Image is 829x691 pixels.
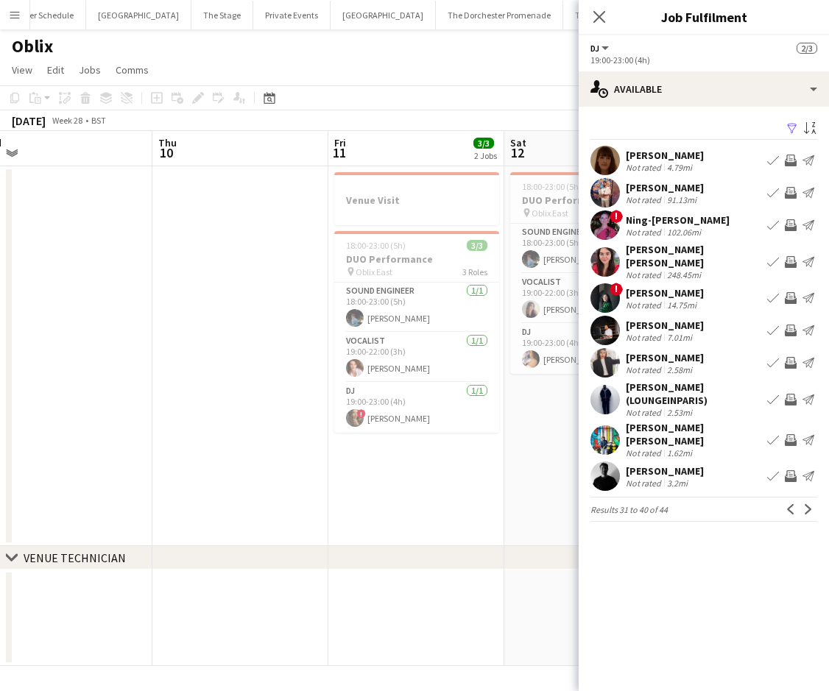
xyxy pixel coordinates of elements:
div: Not rated [626,447,664,458]
h3: DUO Performance [510,194,675,207]
div: [PERSON_NAME] [626,319,704,332]
div: 2.58mi [664,364,695,375]
div: Not rated [626,300,664,311]
a: Jobs [73,60,107,79]
h1: Oblix [12,35,53,57]
div: 19:00-23:00 (4h) [590,54,817,65]
span: 18:00-23:00 (5h) [522,181,582,192]
app-card-role: Vocalist1/119:00-22:00 (3h)[PERSON_NAME] [334,333,499,383]
span: Comms [116,63,149,77]
div: 7.01mi [664,332,695,343]
button: Private Events [253,1,331,29]
div: Not rated [626,227,664,238]
span: 12 [508,144,526,161]
span: 3 Roles [462,266,487,277]
a: Comms [110,60,155,79]
a: Edit [41,60,70,79]
button: The Dorchester - Vesper Bar [563,1,690,29]
div: Not rated [626,478,664,489]
div: VENUE TECHNICIAN [24,550,126,565]
span: Thu [158,136,177,149]
div: Ning-[PERSON_NAME] [626,213,730,227]
app-card-role: DJ1/119:00-23:00 (4h)[PERSON_NAME] [510,324,675,374]
span: Sat [510,136,526,149]
span: Edit [47,63,64,77]
span: 11 [332,144,346,161]
app-card-role: Vocalist1/119:00-22:00 (3h)[PERSON_NAME] [510,274,675,324]
span: 3/3 [467,240,487,251]
app-job-card: 18:00-23:00 (5h)3/3DUO Performance Oblix East3 RolesSound Engineer1/118:00-23:00 (5h)[PERSON_NAME... [334,231,499,433]
span: Results 31 to 40 of 44 [590,504,668,515]
div: Not rated [626,364,664,375]
div: [PERSON_NAME] [626,149,704,162]
div: Not rated [626,269,664,280]
span: View [12,63,32,77]
app-card-role: Sound Engineer1/118:00-23:00 (5h)[PERSON_NAME] [510,224,675,274]
div: 102.06mi [664,227,704,238]
div: [PERSON_NAME] (LOUNGEINPARIS) [626,380,761,407]
span: ! [610,210,623,223]
div: [PERSON_NAME] [626,464,704,478]
div: 248.45mi [664,269,704,280]
span: Oblix East [532,208,568,219]
app-card-role: DJ1/119:00-23:00 (4h)![PERSON_NAME] [334,383,499,433]
span: 3/3 [473,138,494,149]
div: Not rated [626,407,664,418]
div: 14.75mi [664,300,699,311]
button: The Dorchester Promenade [436,1,563,29]
div: 2 Jobs [474,150,497,161]
div: 3.2mi [664,478,691,489]
div: BST [91,115,106,126]
app-job-card: 18:00-23:00 (5h)3/3DUO Performance Oblix East3 RolesSound Engineer1/118:00-23:00 (5h)[PERSON_NAME... [510,172,675,374]
div: 1.62mi [664,447,695,458]
div: 91.13mi [664,194,699,205]
button: [GEOGRAPHIC_DATA] [331,1,436,29]
div: Not rated [626,332,664,343]
div: [PERSON_NAME] [626,286,704,300]
span: 10 [156,144,177,161]
button: [GEOGRAPHIC_DATA] [86,1,191,29]
div: [PERSON_NAME] [PERSON_NAME] [626,421,761,447]
button: The Stage [191,1,253,29]
span: ! [357,409,366,418]
a: View [6,60,38,79]
div: Available [579,71,829,107]
h3: Job Fulfilment [579,7,829,26]
div: [DATE] [12,113,46,128]
span: ! [610,283,623,296]
span: DJ [590,43,599,54]
app-card-role: Sound Engineer1/118:00-23:00 (5h)[PERSON_NAME] [334,283,499,333]
div: [PERSON_NAME] [626,181,704,194]
span: Fri [334,136,346,149]
div: Not rated [626,194,664,205]
span: Oblix East [356,266,392,277]
div: [PERSON_NAME] [626,351,704,364]
button: DJ [590,43,611,54]
div: 2.53mi [664,407,695,418]
div: 4.79mi [664,162,695,173]
h3: Venue Visit [334,194,499,207]
div: [PERSON_NAME] [PERSON_NAME] [626,243,761,269]
h3: DUO Performance [334,252,499,266]
span: 2/3 [797,43,817,54]
span: 18:00-23:00 (5h) [346,240,406,251]
app-job-card: Venue Visit [334,172,499,225]
span: Week 28 [49,115,85,126]
div: Not rated [626,162,664,173]
span: Jobs [79,63,101,77]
